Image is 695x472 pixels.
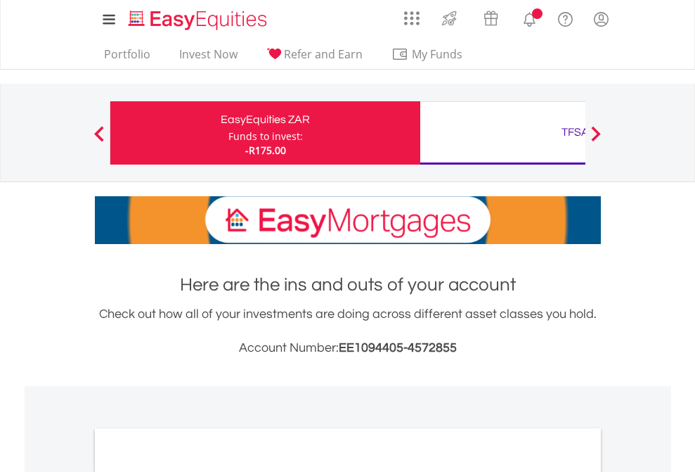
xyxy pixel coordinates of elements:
[404,11,420,26] img: grid-menu-icon.svg
[284,46,363,62] span: Refer and Earn
[391,45,483,63] span: My Funds
[512,4,547,32] a: Notifications
[261,47,368,69] a: Refer and Earn
[174,47,243,69] a: Invest Now
[119,110,412,129] div: EasyEquities ZAR
[85,133,113,147] button: Previous
[228,129,303,143] div: Funds to invest:
[123,4,273,32] a: Home page
[582,133,610,147] button: Next
[126,8,273,32] img: EasyEquities_Logo.png
[339,341,457,355] span: EE1094405-4572855
[245,143,286,157] span: -R175.00
[479,7,502,30] img: vouchers-v2.svg
[470,4,512,30] a: Vouchers
[395,4,429,26] a: AppsGrid
[95,196,601,244] img: EasyMortage Promotion Banner
[95,272,601,298] h1: Here are the ins and outs of your account
[583,4,619,34] a: My Profile
[547,4,583,32] a: FAQ's and Support
[95,305,601,358] div: Check out how all of your investments are doing across different asset classes you hold.
[438,7,461,30] img: thrive-v2.svg
[95,338,601,358] h3: Account Number:
[98,47,156,69] a: Portfolio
